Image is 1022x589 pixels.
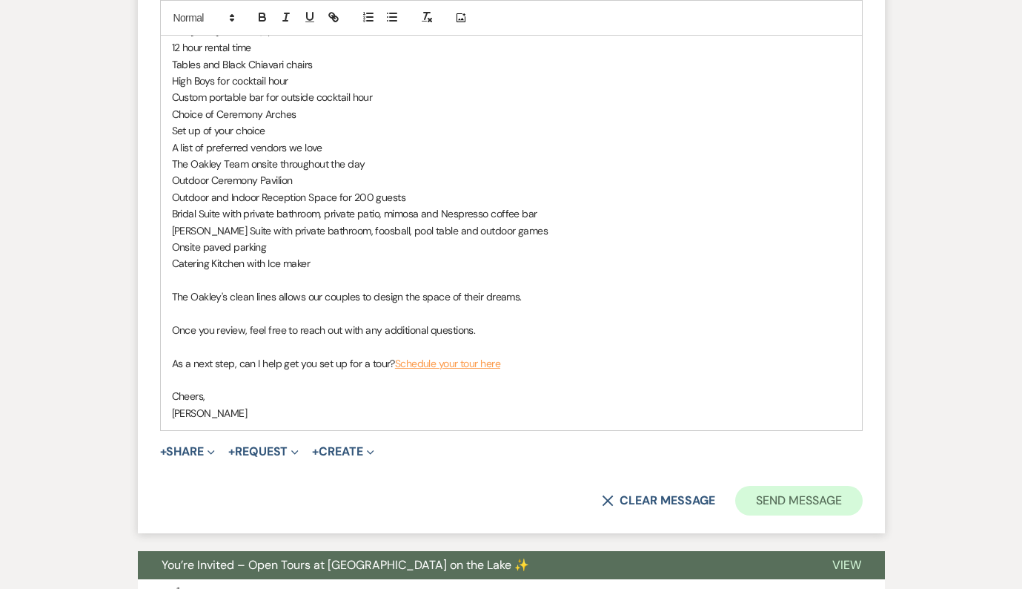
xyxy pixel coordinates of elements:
[172,172,851,188] p: Outdoor Ceremony Pavilion
[172,73,851,89] p: High Boys for cocktail hour
[172,405,851,421] p: [PERSON_NAME]
[172,289,851,305] p: The Oakley's clean lines allows our couples to design the space of their dreams.
[160,446,167,458] span: +
[832,557,861,573] span: View
[172,139,851,156] p: A list of preferred vendors we love
[172,239,851,255] p: Onsite paved parking
[809,551,885,579] button: View
[162,557,529,573] span: You’re Invited – Open Tours at [GEOGRAPHIC_DATA] on the Lake ✨
[172,39,851,56] p: 12 hour rental time
[312,446,319,458] span: +
[228,446,235,458] span: +
[172,388,851,404] p: Cheers,
[735,486,862,516] button: Send Message
[172,255,851,272] p: Catering Kitchen with Ice maker
[228,446,299,458] button: Request
[172,156,851,172] p: The Oakley Team onsite throughout the day
[172,122,851,139] p: Set up of your choice
[160,446,216,458] button: Share
[172,56,851,73] p: Tables and Black Chiavari chairs
[138,551,809,579] button: You’re Invited – Open Tours at [GEOGRAPHIC_DATA] on the Lake ✨
[172,189,851,205] p: Outdoor and Indoor Reception Space for 200 guests
[172,205,851,222] p: Bridal Suite with private bathroom, private patio, mimosa and Nespresso coffee bar
[172,106,851,122] p: Choice of Ceremony Arches
[602,495,714,507] button: Clear message
[172,322,851,338] p: Once you review, feel free to reach out with any additional questions.
[312,446,374,458] button: Create
[172,223,851,239] p: [PERSON_NAME] Suite with private bathroom, foosball, pool table and outdoor games
[395,357,500,370] a: Schedule your tour here
[172,355,851,372] p: As a next step, can I help get you set up for a tour?
[172,89,851,105] p: Custom portable bar for outside cocktail hour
